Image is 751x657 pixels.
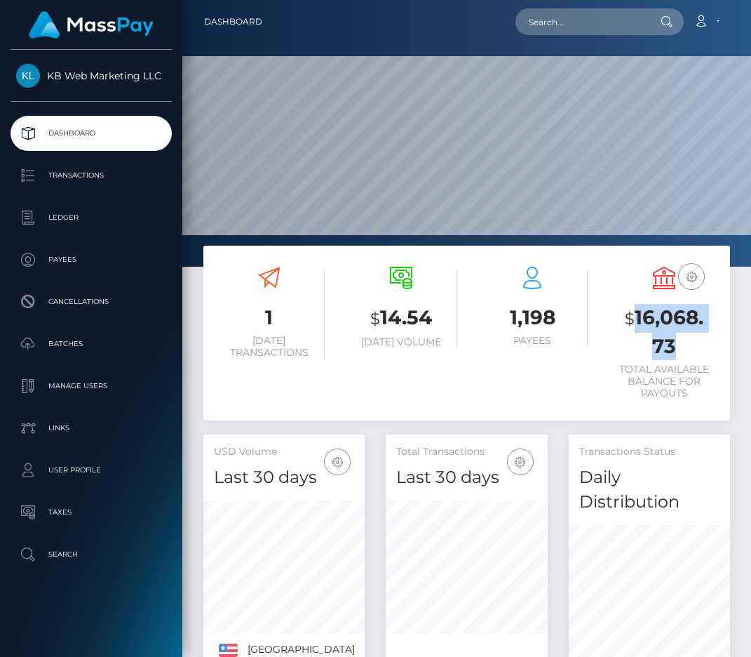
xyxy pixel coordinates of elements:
h4: Daily Distribution [579,465,719,515]
h6: [DATE] Transactions [214,335,325,359]
p: User Profile [16,460,166,481]
h6: Total Available Balance for Payouts [609,364,719,399]
input: Search... [515,8,647,35]
p: Taxes [16,502,166,523]
p: Dashboard [16,123,166,144]
p: Ledger [16,207,166,228]
h6: Payees [478,335,588,347]
h3: 1,198 [478,304,588,331]
a: Transactions [11,158,172,193]
a: Batches [11,326,172,361]
small: $ [625,309,635,328]
span: KB Web Marketing LLC [11,69,172,82]
p: Payees [16,249,166,270]
img: KB Web Marketing LLC [16,64,40,88]
a: Payees [11,242,172,277]
a: User Profile [11,453,172,488]
h3: 16,068.73 [609,304,719,360]
small: $ [370,309,380,328]
p: Cancellations [16,291,166,312]
p: Links [16,418,166,439]
h4: Last 30 days [214,465,354,490]
p: Manage Users [16,376,166,397]
h4: Last 30 days [396,465,536,490]
h5: Transactions Status [579,445,719,459]
p: Batches [16,333,166,354]
a: Search [11,537,172,572]
a: Taxes [11,495,172,530]
h6: [DATE] Volume [346,336,456,348]
h3: 1 [214,304,325,331]
a: Manage Users [11,369,172,404]
a: Dashboard [204,7,262,36]
h5: Total Transactions [396,445,536,459]
a: Cancellations [11,284,172,319]
a: Ledger [11,200,172,235]
h3: 14.54 [346,304,456,333]
p: Search [16,544,166,565]
img: US.png [219,644,238,656]
h5: USD Volume [214,445,354,459]
img: MassPay Logo [29,11,154,39]
p: Transactions [16,165,166,186]
a: Dashboard [11,116,172,151]
a: Links [11,411,172,446]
